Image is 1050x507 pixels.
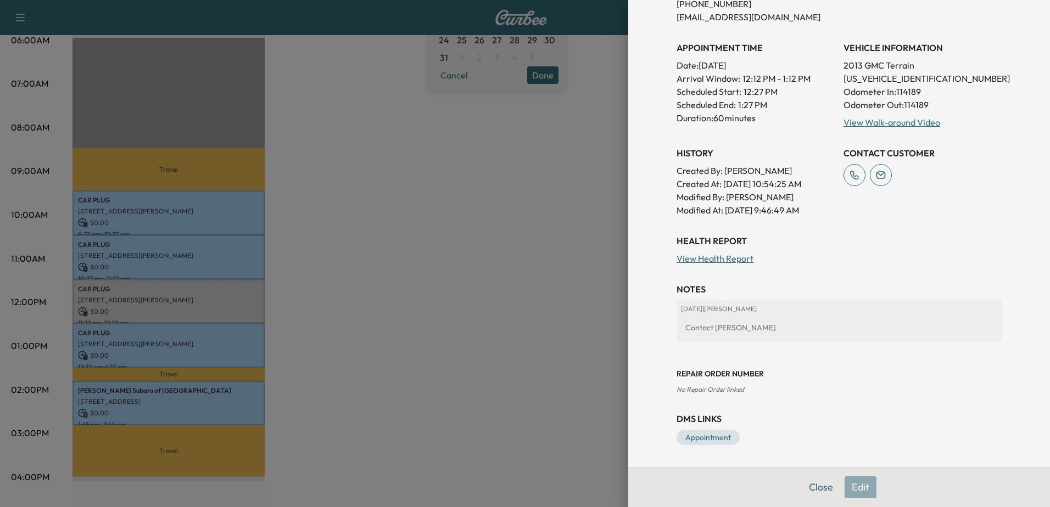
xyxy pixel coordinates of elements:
button: Close [802,476,840,498]
p: Odometer In: 114189 [844,85,1002,98]
p: Modified At : [DATE] 9:46:49 AM [677,204,835,217]
a: View Health Report [677,253,753,264]
p: Created At : [DATE] 10:54:25 AM [677,177,835,190]
span: 12:12 PM - 1:12 PM [742,72,811,85]
p: [US_VEHICLE_IDENTIFICATION_NUMBER] [844,72,1002,85]
p: Arrival Window: [677,72,835,85]
h3: VEHICLE INFORMATION [844,41,1002,54]
h3: CONTACT CUSTOMER [844,147,1002,160]
p: [EMAIL_ADDRESS][DOMAIN_NAME] [677,10,835,24]
p: Scheduled Start: [677,85,741,98]
h3: Repair Order number [677,368,1002,379]
p: 2013 GMC Terrain [844,59,1002,72]
p: [DATE] | [PERSON_NAME] [681,305,997,313]
p: Duration: 60 minutes [677,111,835,125]
p: Date: [DATE] [677,59,835,72]
h3: History [677,147,835,160]
div: Contact [PERSON_NAME] [681,318,997,337]
p: Created By : [PERSON_NAME] [677,164,835,177]
p: 12:27 PM [744,85,778,98]
h3: APPOINTMENT TIME [677,41,835,54]
p: Odometer Out: 114189 [844,98,1002,111]
p: 1:27 PM [738,98,767,111]
a: Appointment [677,430,740,445]
p: Scheduled End: [677,98,736,111]
h3: DMS Links [677,412,1002,425]
h3: Health Report [677,234,1002,247]
span: No Repair Order linked [677,385,744,393]
a: View Walk-around Video [844,117,940,128]
p: Modified By : [PERSON_NAME] [677,190,835,204]
h3: NOTES [677,283,1002,296]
